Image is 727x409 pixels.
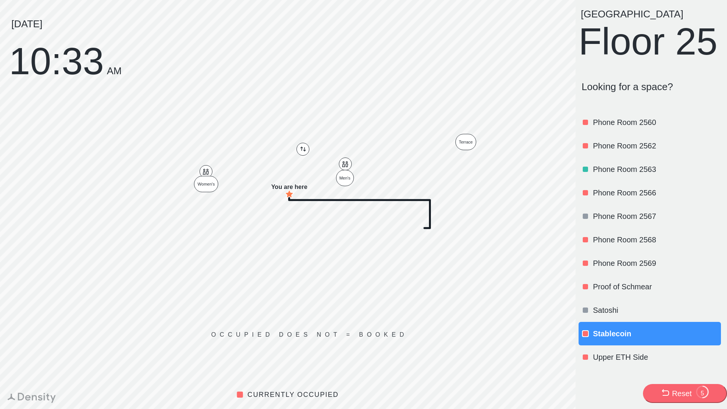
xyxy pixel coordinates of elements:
p: Phone Room 2563 [593,164,719,175]
p: Phone Room 2560 [593,117,719,128]
p: Phone Room 2566 [593,187,719,198]
p: Stablecoin [593,328,719,339]
p: Upper ETH Side [593,352,719,362]
p: Phone Room 2569 [593,258,719,269]
p: Looking for a space? [582,81,721,93]
div: 5 [696,390,709,397]
p: Satoshi [593,305,719,315]
p: Phone Room 2562 [593,140,719,151]
div: Reset [672,388,692,399]
p: Proof of Schmear [593,281,719,292]
p: Phone Room 2567 [593,211,719,222]
p: WAGMI [593,375,719,386]
button: Reset5 [643,384,727,403]
p: Phone Room 2568 [593,234,719,245]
